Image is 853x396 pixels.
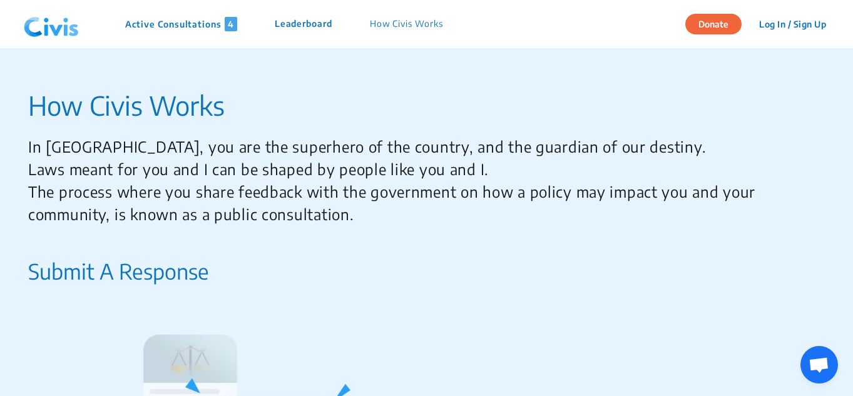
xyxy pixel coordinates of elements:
a: Open chat [800,346,838,383]
p: How Civis Works [28,86,815,125]
button: Donate [685,14,742,34]
p: Leaderboard [275,17,332,31]
p: Submit A Response [28,255,209,287]
p: Active Consultations [125,17,237,31]
p: In [GEOGRAPHIC_DATA], you are the superhero of the country, and the guardian of our destiny. Laws... [28,135,815,225]
button: Log In / Sign Up [751,14,834,34]
span: 4 [225,17,237,31]
a: Donate [685,17,751,29]
p: How Civis Works [370,17,443,31]
img: navlogo.png [19,6,84,43]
